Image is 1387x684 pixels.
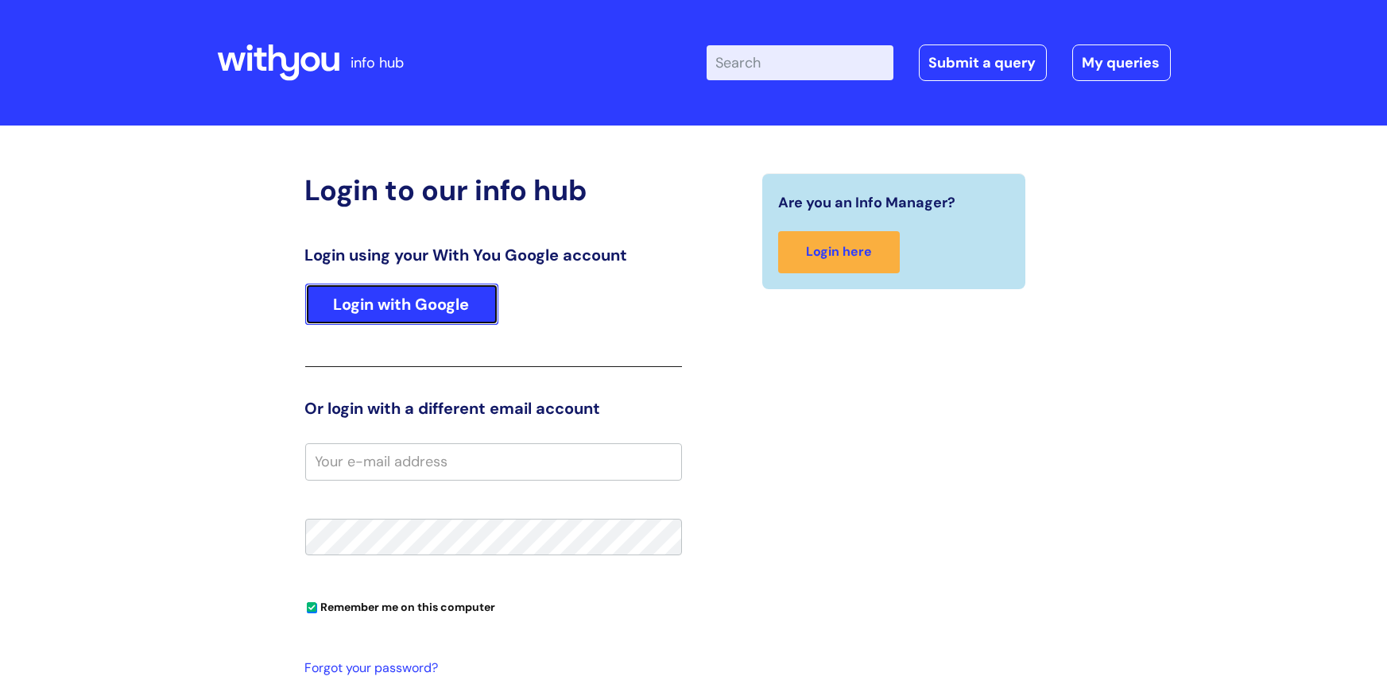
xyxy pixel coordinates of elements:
[305,173,682,207] h2: Login to our info hub
[305,245,682,265] h3: Login using your With You Google account
[351,50,405,75] p: info hub
[778,231,900,273] a: Login here
[305,593,682,619] div: You can uncheck this option if you're logging in from a shared device
[305,284,498,325] a: Login with Google
[305,443,682,480] input: Your e-mail address
[919,44,1047,81] a: Submit a query
[305,597,496,614] label: Remember me on this computer
[1072,44,1171,81] a: My queries
[778,190,955,215] span: Are you an Info Manager?
[305,657,674,680] a: Forgot your password?
[307,603,317,613] input: Remember me on this computer
[305,399,682,418] h3: Or login with a different email account
[707,45,893,80] input: Search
